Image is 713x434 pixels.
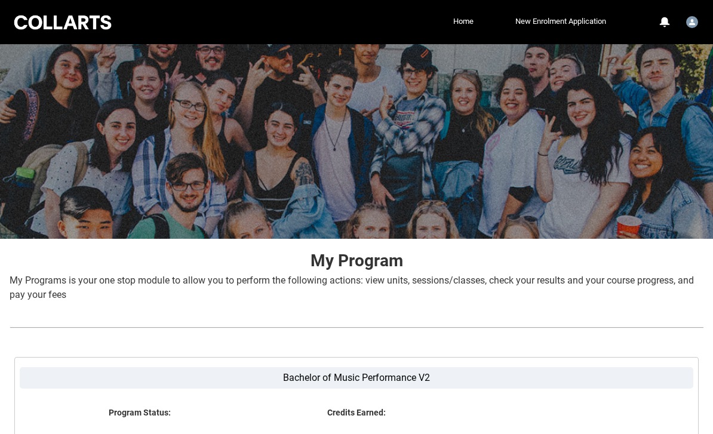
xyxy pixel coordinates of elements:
[512,13,609,30] a: New Enrolment Application
[450,13,477,30] a: Home
[686,16,698,28] img: Student.ewhiteh.20252319
[256,408,458,418] lightning-formatted-text: Credits Earned:
[311,251,403,270] strong: My Program
[10,322,703,334] img: REDU_GREY_LINE
[10,275,694,300] span: My Programs is your one stop module to allow you to perform the following actions: view units, se...
[683,11,701,30] button: User Profile Student.ewhiteh.20252319
[20,367,693,389] label: Bachelor of Music Performance V2
[39,408,241,418] lightning-formatted-text: Program Status:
